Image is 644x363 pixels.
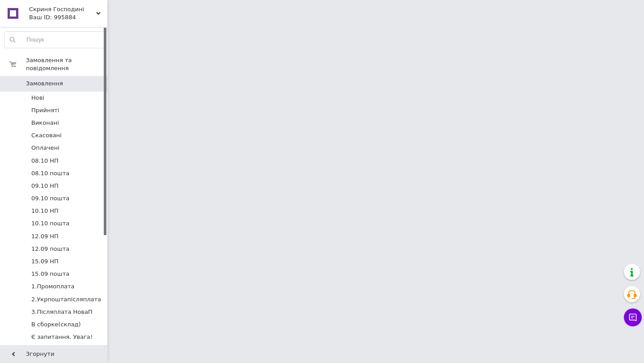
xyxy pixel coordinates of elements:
[31,169,69,177] span: 08.10 пошта
[29,5,96,13] span: Скриня Господині
[31,321,81,329] span: В сборке(склад)
[31,194,69,203] span: 09.10 пошта
[31,245,69,253] span: 12.09 пошта
[31,308,93,316] span: 3.Післяплата НоваП
[26,80,63,88] span: Замовлення
[31,207,59,215] span: 10.10 НП
[31,144,59,152] span: Оплачені
[31,257,59,266] span: 15.09 НП
[5,32,105,48] input: Пошук
[31,270,69,278] span: 15.09 пошта
[26,56,107,72] span: Замовлення та повідомлення
[31,119,59,127] span: Виконані
[31,106,59,114] span: Прийняті
[31,333,93,341] span: Є запитання. Увага!
[31,219,69,228] span: 10.10 пошта
[29,13,107,21] div: Ваш ID: 995884
[31,182,59,190] span: 09.10 НП
[624,308,642,326] button: Чат з покупцем
[31,94,44,102] span: Нові
[31,131,62,139] span: Скасовані
[31,157,59,165] span: 08.10 НП
[31,283,74,291] span: 1.Промоплата
[31,232,59,241] span: 12.09 НП
[31,295,101,304] span: 2.Укрпоштапісляплата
